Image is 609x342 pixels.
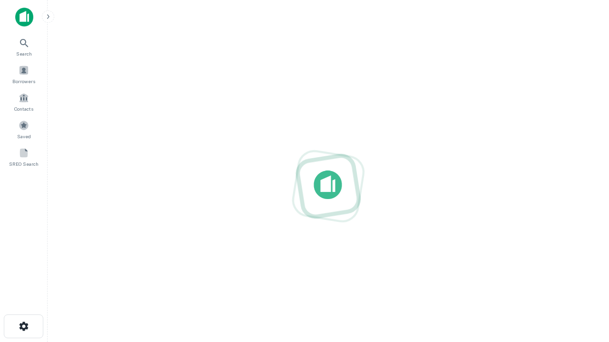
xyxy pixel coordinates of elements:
[14,105,33,113] span: Contacts
[12,77,35,85] span: Borrowers
[3,89,45,114] a: Contacts
[3,61,45,87] a: Borrowers
[3,116,45,142] a: Saved
[16,50,32,57] span: Search
[3,144,45,170] a: SREO Search
[3,34,45,59] a: Search
[17,133,31,140] span: Saved
[561,266,609,312] iframe: Chat Widget
[15,8,33,27] img: capitalize-icon.png
[9,160,39,168] span: SREO Search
